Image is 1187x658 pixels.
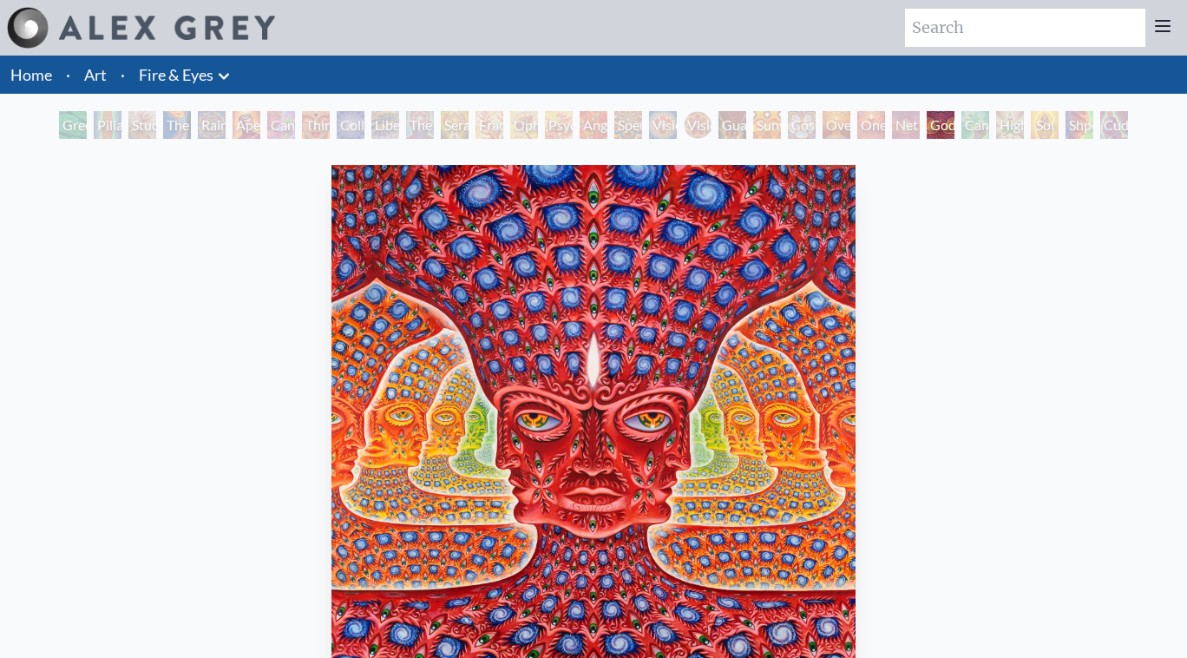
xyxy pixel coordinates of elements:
div: Seraphic Transport Docking on the Third Eye [441,111,469,139]
div: Oversoul [823,111,850,139]
div: Spectral Lotus [614,111,642,139]
div: Cannafist [961,111,989,139]
div: Higher Vision [996,111,1024,139]
div: Guardian of Infinite Vision [718,111,746,139]
div: One [857,111,885,139]
div: Third Eye Tears of Joy [302,111,330,139]
div: Sunyata [753,111,781,139]
div: Ophanic Eyelash [510,111,538,139]
div: Cannabis Sutra [267,111,295,139]
div: Shpongled [1066,111,1093,139]
div: Liberation Through Seeing [371,111,399,139]
div: Study for the Great Turn [128,111,156,139]
div: Godself [927,111,954,139]
div: Fractal Eyes [475,111,503,139]
div: Cuddle [1100,111,1128,139]
div: Cosmic Elf [788,111,816,139]
div: Collective Vision [337,111,364,139]
div: Angel Skin [580,111,607,139]
div: The Seer [406,111,434,139]
div: Green Hand [59,111,87,139]
a: Fire & Eyes [139,63,213,87]
a: Home [10,65,52,84]
div: Vision Crystal Tondo [684,111,712,139]
div: Aperture [233,111,260,139]
div: Pillar of Awareness [94,111,121,139]
li: · [59,56,77,94]
li: · [114,56,132,94]
input: Search [905,9,1145,47]
a: Art [84,63,107,87]
div: Rainbow Eye Ripple [198,111,226,139]
div: Net of Being [892,111,920,139]
div: Sol Invictus [1031,111,1059,139]
div: The Torch [163,111,191,139]
div: Psychomicrograph of a Fractal Paisley Cherub Feather Tip [545,111,573,139]
div: Vision Crystal [649,111,677,139]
